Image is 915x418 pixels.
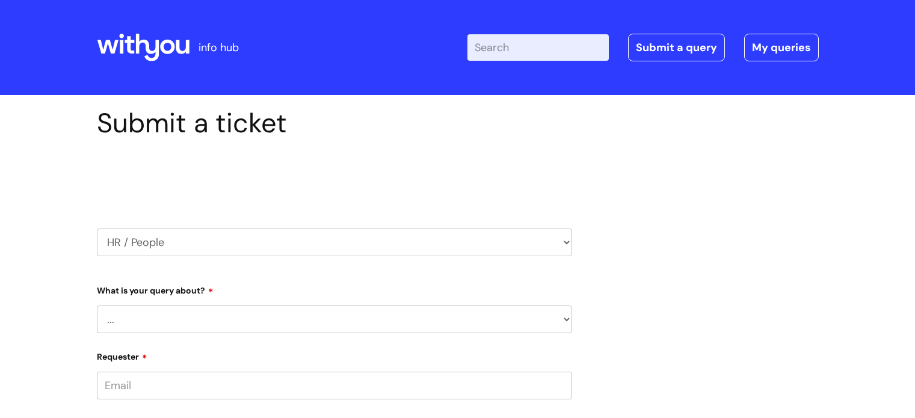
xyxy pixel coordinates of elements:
p: info hub [199,38,239,57]
input: Search [467,34,609,61]
h1: Submit a ticket [97,107,572,140]
label: Requester [97,348,572,362]
a: Submit a query [628,34,725,61]
label: What is your query about? [97,281,572,296]
input: Email [97,372,572,399]
h2: Select issue type [97,167,572,189]
a: My queries [744,34,819,61]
